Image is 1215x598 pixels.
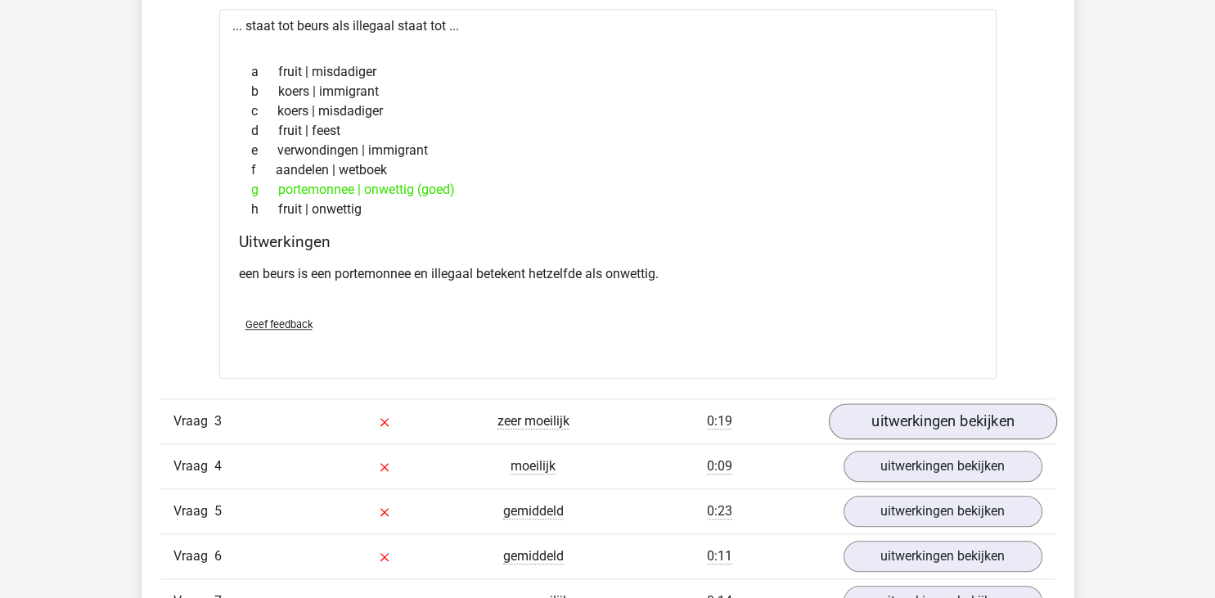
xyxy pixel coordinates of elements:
[239,142,977,161] div: verwondingen | immigrant
[239,83,977,102] div: koers | immigrant
[707,459,732,475] span: 0:09
[251,161,276,181] span: f
[239,161,977,181] div: aandelen | wetboek
[503,549,564,565] span: gemiddeld
[239,102,977,122] div: koers | misdadiger
[251,142,277,161] span: e
[844,452,1042,483] a: uitwerkingen bekijken
[251,181,278,200] span: g
[214,459,222,474] span: 4
[251,200,278,220] span: h
[828,404,1056,440] a: uitwerkingen bekijken
[173,502,214,522] span: Vraag
[707,504,732,520] span: 0:23
[173,457,214,477] span: Vraag
[173,547,214,567] span: Vraag
[239,233,977,252] h4: Uitwerkingen
[219,10,997,380] div: ... staat tot beurs als illegaal staat tot ...
[245,319,313,331] span: Geef feedback
[251,122,278,142] span: d
[173,412,214,432] span: Vraag
[844,542,1042,573] a: uitwerkingen bekijken
[214,414,222,429] span: 3
[239,181,977,200] div: portemonnee | onwettig (goed)
[239,63,977,83] div: fruit | misdadiger
[239,200,977,220] div: fruit | onwettig
[511,459,556,475] span: moeilijk
[239,122,977,142] div: fruit | feest
[844,497,1042,528] a: uitwerkingen bekijken
[707,549,732,565] span: 0:11
[239,265,977,285] p: een beurs is een portemonnee en illegaal betekent hetzelfde als onwettig.
[251,63,278,83] span: a
[214,504,222,519] span: 5
[214,549,222,564] span: 6
[503,504,564,520] span: gemiddeld
[251,102,277,122] span: c
[497,414,569,430] span: zeer moeilijk
[251,83,278,102] span: b
[707,414,732,430] span: 0:19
